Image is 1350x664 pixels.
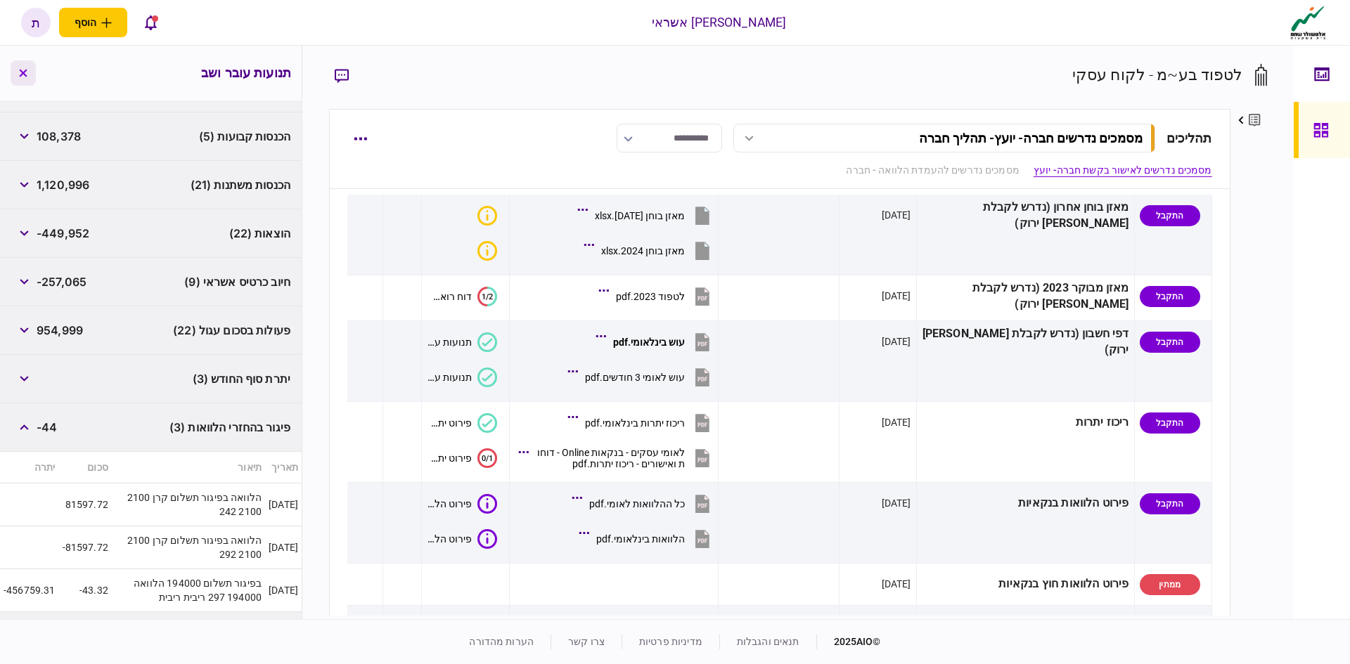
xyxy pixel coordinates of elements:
[427,367,497,387] button: תנועות עובר ושב
[922,200,1129,232] div: מאזן בוחן אחרון (נדרש לקבלת [PERSON_NAME] ירוק)
[1140,286,1200,307] div: התקבל
[1287,5,1329,40] img: client company logo
[191,176,290,193] span: הכנסות משתנות (21)
[1034,163,1212,178] a: מסמכים נדרשים לאישור בקשת חברה- יועץ
[589,498,685,509] div: כל ההלוואות לאומי.pdf
[568,636,605,647] a: צרו קשר
[581,200,713,231] button: מאזן בוחן 30.06.25.xlsx
[112,483,265,526] td: הלוואה בפיגור תשלום קרן 2100 2100 242
[112,526,265,569] td: הלוואה בפיגור תשלום קרן 2100 2100 292
[469,636,534,647] a: הערות מהדורה
[427,417,472,429] div: פירוט יתרות
[1140,493,1200,514] div: התקבל
[265,526,302,569] td: [DATE]
[427,448,497,468] button: 0/1פירוט יתרות
[639,636,702,647] a: מדיניות פרטיות
[919,131,1143,145] div: מסמכים נדרשים חברה- יועץ - תהליך חברה
[922,488,1129,519] div: פירוט הלוואות בנקאיות
[427,533,472,545] div: פירוט הלוואות
[472,241,497,261] button: איכות לא מספקת
[1140,332,1200,353] div: התקבל
[582,523,713,554] button: הלוואות בינלאומי.pdf
[472,206,497,226] button: איכות לא מספקת
[599,326,713,358] button: עוש בינלאומי.pdf
[427,332,497,352] button: תנועות עובר ושב
[587,235,713,266] button: מאזן בוחן 2024.xlsx
[1072,63,1243,86] div: לטפוד בע~מ - לקוח עסקי
[59,526,112,569] td: -81597.72
[59,569,112,612] td: -43.32
[427,372,472,383] div: תנועות עובר ושב
[882,415,911,429] div: [DATE]
[922,280,1129,313] div: מאזן מבוקר 2023 (נדרש לקבלת [PERSON_NAME] ירוק)
[427,453,472,464] div: פירוט יתרות
[613,337,685,348] div: עוש בינלאומי.pdf
[477,206,497,226] div: איכות לא מספקת
[59,8,127,37] button: פתח תפריט להוספת לקוח
[169,419,290,436] span: פיגור בהחזרי הלוואות (3)
[652,13,787,32] div: [PERSON_NAME] אשראי
[201,67,291,79] h3: תנועות עובר ושב
[1140,574,1200,595] div: ממתין
[427,291,472,302] div: דוח רואה חשבון
[882,496,911,510] div: [DATE]
[265,452,302,483] th: תאריך
[265,569,302,612] td: [DATE]
[922,326,1129,358] div: דפי חשבון (נדרש לקבלת [PERSON_NAME] ירוק)
[112,569,265,612] td: בפיגור תשלום 194000 הלוואה 194000 297 ריבית ריבית
[265,483,302,526] td: [DATE]
[882,208,911,222] div: [DATE]
[229,225,290,242] span: הוצאות (22)
[112,452,265,483] th: תיאור
[59,483,112,526] td: 81597.72
[846,163,1019,178] a: מסמכים נדרשים להעמדת הלוואה - חברה
[477,241,497,261] div: איכות לא מספקת
[427,337,472,348] div: תנועות עובר ושב
[882,334,911,349] div: [DATE]
[1166,129,1212,148] div: תהליכים
[585,372,685,383] div: עוש לאומי 3 חודשים.pdf
[482,453,493,462] text: 0/1
[571,407,713,438] button: ריכוז יתרות בינלאומי.pdf
[184,273,290,290] span: חיוב כרטיס אשראי (9)
[199,128,290,145] span: הכנסות קבועות (5)
[522,442,713,474] button: לאומי עסקים - בנקאות Online - דוחות ואישורים - ריכוז יתרות.pdf
[427,413,497,433] button: פירוט יתרות
[427,494,497,514] button: פירוט הלוואות
[1140,412,1200,434] div: התקבל
[37,176,89,193] span: 1,120,996
[922,407,1129,438] div: ריכוז יתרות
[585,417,685,429] div: ריכוז יתרות בינלאומי.pdf
[37,322,83,339] span: 954,999
[136,8,165,37] button: פתח רשימת התראות
[427,287,497,306] button: 1/2דוח רואה חשבון
[59,452,112,483] th: סכום
[733,124,1155,152] button: מסמכים נדרשים חברה- יועץ- תהליך חברה
[482,292,493,301] text: 1/2
[427,498,472,509] div: פירוט הלוואות
[595,210,685,221] div: מאזן בוחן 30.06.25.xlsx
[1140,205,1200,226] div: התקבל
[571,361,713,393] button: עוש לאומי 3 חודשים.pdf
[816,634,881,649] div: © 2025 AIO
[882,577,911,591] div: [DATE]
[193,370,290,387] span: יתרת סוף החודש (3)
[737,636,799,647] a: תנאים והגבלות
[602,280,713,312] button: לטפוד 2023.pdf
[616,291,685,302] div: לטפוד 2023.pdf
[37,128,81,145] span: 108,378
[37,225,89,242] span: ‎-449,952
[21,8,51,37] button: ת
[536,447,685,469] div: לאומי עסקים - בנקאות Online - דוחות ואישורים - ריכוז יתרות.pdf
[37,273,86,290] span: ‎-257,065
[596,533,685,545] div: הלוואות בינלאומי.pdf
[427,529,497,549] button: פירוט הלוואות
[173,322,290,339] span: פעולות בסכום עגול (22)
[37,419,57,436] span: ‎-44
[922,611,1129,642] div: נסח מפורט מרשם החברות
[575,488,713,519] button: כל ההלוואות לאומי.pdf
[882,289,911,303] div: [DATE]
[601,245,685,256] div: מאזן בוחן 2024.xlsx
[922,568,1129,600] div: פירוט הלוואות חוץ בנקאיות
